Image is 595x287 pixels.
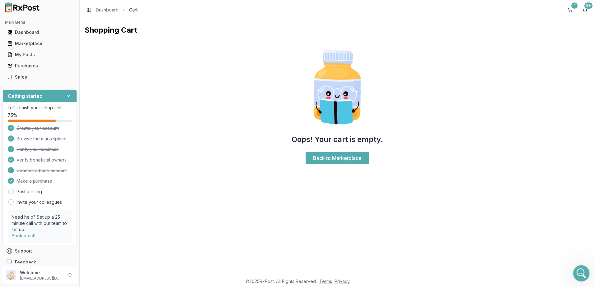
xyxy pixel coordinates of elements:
[580,5,590,15] button: 9+
[104,57,119,71] div: ok
[16,146,59,153] span: Verify your business
[573,265,590,282] iframe: Intercom live chat
[5,90,64,104] div: yes they have about 3Add reaction
[5,27,102,52] div: Let me check i found [MEDICAL_DATA] 20 and [MEDICAL_DATA] waiting for them to postAdd reaction
[2,50,77,60] button: My Posts
[319,279,332,284] a: Terms
[5,57,119,72] div: LUIS says…
[5,90,119,109] div: Manuel says…
[5,162,119,180] div: Manuel says…
[30,3,71,8] h1: [PERSON_NAME]
[20,276,63,281] p: [EMAIL_ADDRESS][DOMAIN_NAME]
[104,180,119,194] div: ok
[5,109,119,123] div: LUIS says…
[85,25,590,35] h1: Shopping Cart
[2,257,77,268] button: Feedback
[335,279,350,284] a: Privacy
[97,112,115,119] div: ok grest
[2,61,77,71] button: Purchases
[6,270,16,280] img: User avatar
[109,61,115,67] div: ok
[30,8,75,14] p: Active in the last 15m
[584,2,593,9] div: 9+
[16,178,52,184] span: Make a purchase
[15,259,36,265] span: Feedback
[7,74,72,80] div: Sales
[5,49,74,60] a: My Posts
[16,167,67,174] span: Connect a bank account
[2,27,77,37] button: Dashboard
[2,245,77,257] button: Support
[27,127,115,139] div: the others i will order from my wholesaler>
[5,27,119,57] div: Manuel says…
[20,270,63,276] p: Welcome
[292,134,383,144] h2: Oops! Your cart is empty.
[5,27,74,38] a: Dashboard
[18,3,28,13] img: Profile image for Bobbie
[26,72,119,85] div: do you have 2 [MEDICAL_DATA] 2.5,g?
[571,2,578,9] div: 1
[10,165,62,171] div: yes i would recommend
[7,63,72,69] div: Purchases
[2,72,77,82] button: Sales
[5,162,67,175] div: yes i would recommendAdd reaction
[4,2,16,14] button: go back
[5,180,119,199] div: LUIS says…
[2,39,77,48] button: Marketplace
[7,29,72,35] div: Dashboard
[16,136,67,142] span: Browse the marketplace
[22,123,119,143] div: the others i will order from my wholesaler>
[8,92,43,100] h3: Getting started
[2,2,42,12] img: RxPost Logo
[306,152,369,164] a: Back to Marketplace
[5,143,119,162] div: LUIS says…
[109,184,115,190] div: ok
[8,105,72,111] p: Let's finish your setup first!
[5,71,74,83] a: Sales
[16,125,59,131] span: Create your account
[5,20,74,25] h2: Main Menu
[107,201,117,211] button: Send a message…
[12,233,35,238] a: Book a call
[31,75,115,82] div: do you have 2 [MEDICAL_DATA] 2.5,g?
[16,189,42,195] a: Post a listing
[16,199,62,205] a: Invite your colleagues
[5,60,74,71] a: Purchases
[7,52,72,58] div: My Posts
[109,147,115,153] div: ?>
[30,203,35,208] button: Gif picker
[565,5,575,15] button: 1
[8,112,17,118] span: 75 %
[12,214,68,233] p: Need help? Set up a 25 minute call with our team to set up.
[5,190,119,201] textarea: Message…
[109,2,120,14] div: Close
[97,2,109,14] button: Home
[10,30,97,49] div: Let me check i found [MEDICAL_DATA] 20 and [MEDICAL_DATA] waiting for them to post
[96,7,119,13] a: Dashboard
[297,48,377,127] img: Smart Pill Bottle
[10,203,15,208] button: Upload attachment
[5,123,119,143] div: LUIS says…
[96,7,138,13] nav: breadcrumb
[92,109,119,122] div: ok grest
[16,157,67,163] span: Verify beneficial owners
[10,94,59,100] div: yes they have about 3
[5,38,74,49] a: Marketplace
[7,40,72,47] div: Marketplace
[129,7,138,13] span: Cart
[104,143,119,157] div: ?>
[20,203,25,208] button: Emoji picker
[5,72,119,90] div: LUIS says…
